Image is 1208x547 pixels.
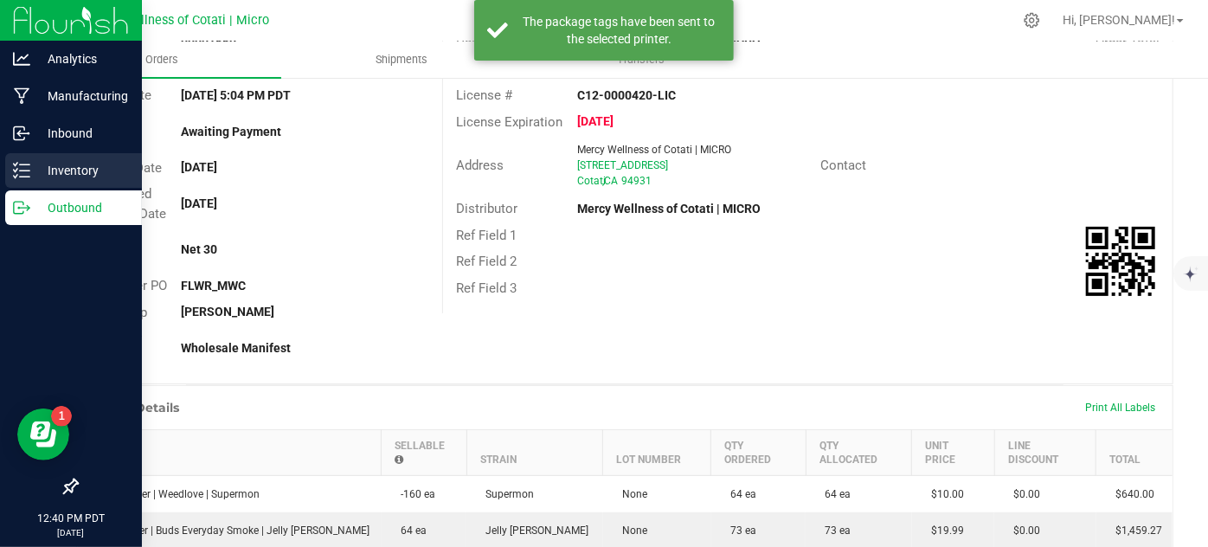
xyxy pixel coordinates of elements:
[392,488,435,500] span: -160 ea
[1107,524,1162,537] span: $1,459.27
[1086,227,1155,296] qrcode: 00001560
[1086,227,1155,296] img: Scan me!
[122,52,202,68] span: Orders
[912,430,995,476] th: Unit Price
[30,48,134,69] p: Analytics
[8,511,134,526] p: 12:40 PM PDT
[456,158,504,173] span: Address
[1021,12,1043,29] div: Manage settings
[577,88,676,102] strong: C12-0000420-LIC
[30,197,134,218] p: Outbound
[281,42,521,78] a: Shipments
[382,430,467,476] th: Sellable
[477,488,534,500] span: Supermon
[456,254,517,269] span: Ref Field 2
[922,524,964,537] span: $19.99
[42,42,281,78] a: Orders
[1096,430,1173,476] th: Total
[806,430,912,476] th: Qty Allocated
[577,144,731,156] span: Mercy Wellness of Cotati | MICRO
[603,430,711,476] th: Lot Number
[722,488,756,500] span: 64 ea
[30,123,134,144] p: Inbound
[614,524,647,537] span: None
[182,242,218,256] strong: Net 30
[17,409,69,460] iframe: Resource center
[1107,488,1154,500] span: $640.00
[477,524,588,537] span: Jelly [PERSON_NAME]
[456,201,517,216] span: Distributor
[577,202,761,216] strong: Mercy Wellness of Cotati | MICRO
[577,159,668,171] span: [STREET_ADDRESS]
[84,13,269,28] span: Mercy Wellness of Cotati | Micro
[1063,13,1175,27] span: Hi, [PERSON_NAME]!
[392,524,427,537] span: 64 ea
[816,488,851,500] span: 64 ea
[182,88,292,102] strong: [DATE] 5:04 PM PDT
[88,488,260,500] span: 3.5g Flower | Weedlove | Supermon
[182,341,292,355] strong: Wholesale Manifest
[30,86,134,106] p: Manufacturing
[78,430,382,476] th: Item
[182,279,247,293] strong: FLWR_MWC
[456,87,512,103] span: License #
[922,488,964,500] span: $10.00
[604,175,618,187] span: CA
[577,114,614,128] strong: [DATE]
[1005,524,1040,537] span: $0.00
[182,305,275,319] strong: [PERSON_NAME]
[13,50,30,68] inline-svg: Analytics
[1085,402,1155,414] span: Print All Labels
[182,125,282,138] strong: Awaiting Payment
[722,524,756,537] span: 73 ea
[13,87,30,105] inline-svg: Manufacturing
[88,524,370,537] span: 28g Flower | Buds Everyday Smoke | Jelly [PERSON_NAME]
[614,488,647,500] span: None
[456,280,517,296] span: Ref Field 3
[30,160,134,181] p: Inventory
[994,430,1096,476] th: Line Discount
[466,430,602,476] th: Strain
[1005,488,1040,500] span: $0.00
[456,114,562,130] span: License Expiration
[456,228,517,243] span: Ref Field 1
[602,175,604,187] span: ,
[711,430,806,476] th: Qty Ordered
[816,524,851,537] span: 73 ea
[13,162,30,179] inline-svg: Inventory
[13,125,30,142] inline-svg: Inbound
[8,526,134,539] p: [DATE]
[13,199,30,216] inline-svg: Outbound
[577,175,606,187] span: Cotati
[182,160,218,174] strong: [DATE]
[182,196,218,210] strong: [DATE]
[821,158,867,173] span: Contact
[621,175,652,187] span: 94931
[517,13,721,48] div: The package tags have been sent to the selected printer.
[352,52,451,68] span: Shipments
[51,406,72,427] iframe: Resource center unread badge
